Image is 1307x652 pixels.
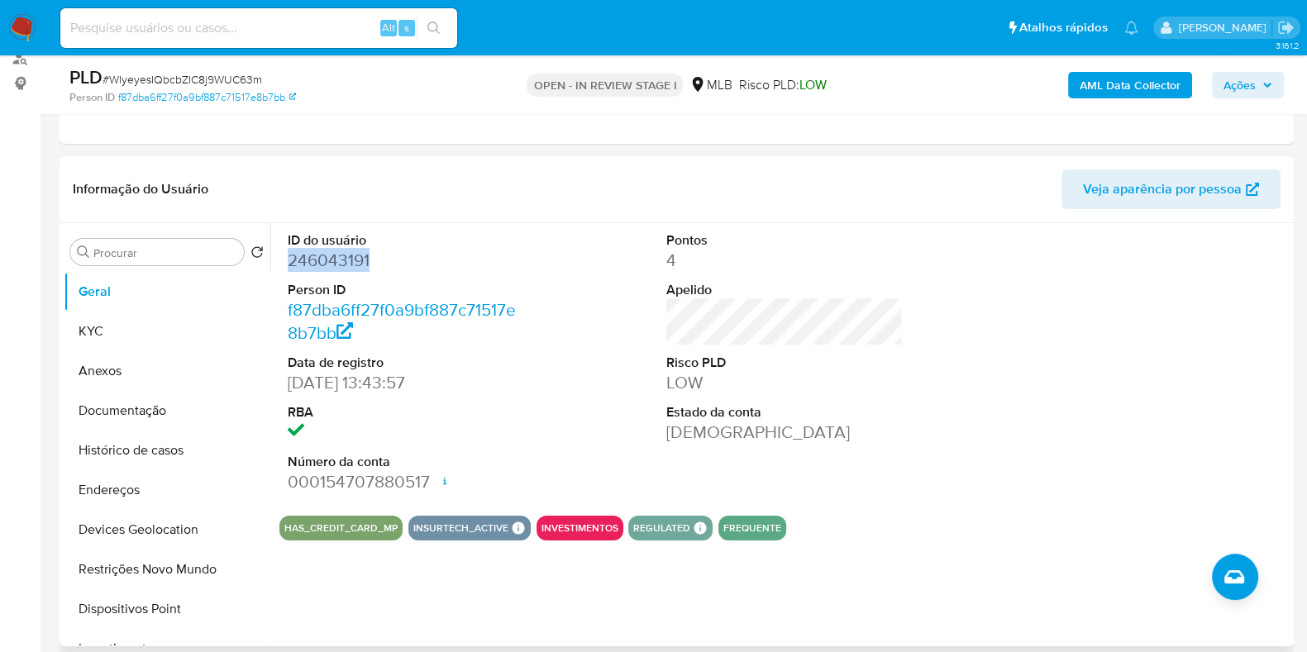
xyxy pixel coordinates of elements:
[64,391,270,431] button: Documentação
[288,297,516,345] a: f87dba6ff27f0a9bf887c71517e8b7bb
[1275,39,1299,52] span: 3.161.2
[64,510,270,550] button: Devices Geolocation
[1061,169,1281,209] button: Veja aparência por pessoa
[666,354,903,372] dt: Risco PLD
[288,249,524,272] dd: 246043191
[73,181,208,198] h1: Informação do Usuário
[404,20,409,36] span: s
[666,421,903,444] dd: [DEMOGRAPHIC_DATA]
[64,351,270,391] button: Anexos
[1124,21,1138,35] a: Notificações
[666,403,903,421] dt: Estado da conta
[64,550,270,589] button: Restrições Novo Mundo
[69,64,103,90] b: PLD
[527,74,683,97] p: OPEN - IN REVIEW STAGE I
[64,272,270,312] button: Geral
[288,453,524,471] dt: Número da conta
[1277,19,1295,36] a: Sair
[64,589,270,629] button: Dispositivos Point
[64,431,270,470] button: Histórico de casos
[250,245,264,264] button: Retornar ao pedido padrão
[382,20,395,36] span: Alt
[288,470,524,493] dd: 000154707880517
[1224,72,1256,98] span: Ações
[1178,20,1271,36] p: jhonata.costa@mercadolivre.com
[77,245,90,259] button: Procurar
[288,281,524,299] dt: Person ID
[60,17,457,39] input: Pesquise usuários ou casos...
[93,245,237,260] input: Procurar
[288,371,524,394] dd: [DATE] 13:43:57
[666,231,903,250] dt: Pontos
[64,470,270,510] button: Endereços
[1068,72,1192,98] button: AML Data Collector
[1080,72,1181,98] b: AML Data Collector
[666,281,903,299] dt: Apelido
[288,403,524,421] dt: RBA
[1212,72,1284,98] button: Ações
[288,231,524,250] dt: ID do usuário
[118,90,296,105] a: f87dba6ff27f0a9bf887c71517e8b7bb
[799,75,826,94] span: LOW
[288,354,524,372] dt: Data de registro
[64,312,270,351] button: KYC
[689,76,732,94] div: MLB
[738,76,826,94] span: Risco PLD:
[103,71,262,88] span: # WlyeyesIQbcbZIC8j9WUC63m
[1083,169,1242,209] span: Veja aparência por pessoa
[417,17,451,40] button: search-icon
[69,90,115,105] b: Person ID
[666,371,903,394] dd: LOW
[666,249,903,272] dd: 4
[1019,19,1108,36] span: Atalhos rápidos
